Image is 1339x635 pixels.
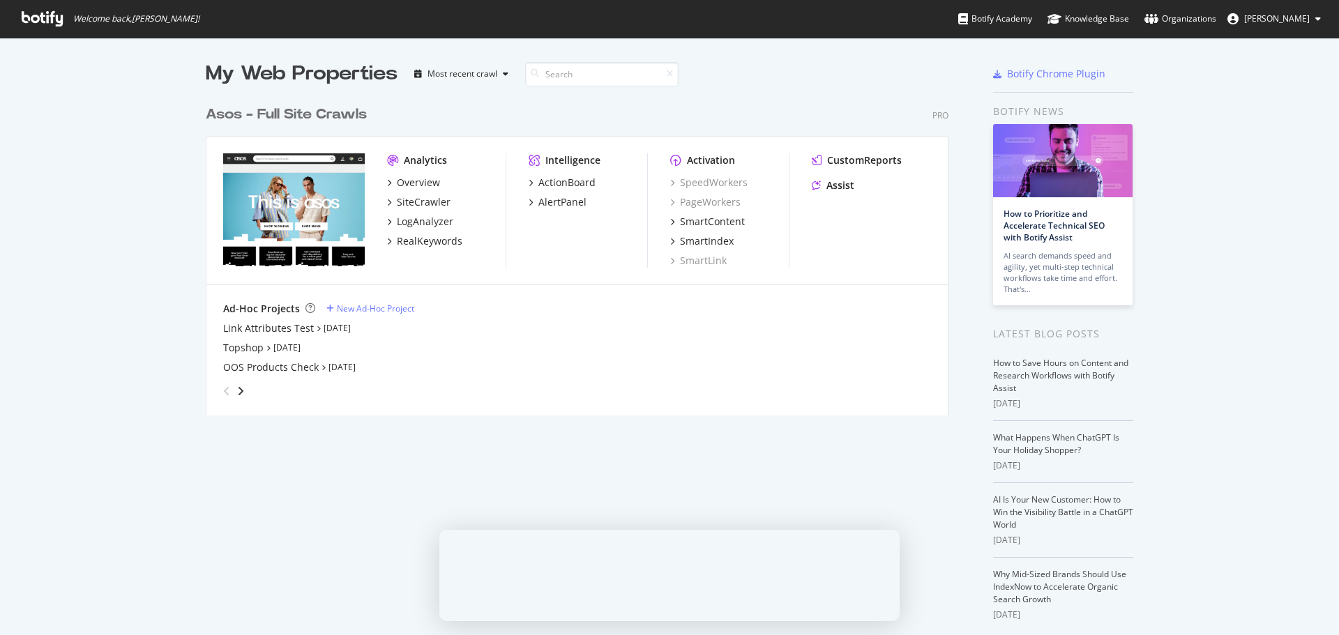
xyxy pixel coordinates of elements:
[324,322,351,334] a: [DATE]
[223,321,314,335] a: Link Attributes Test
[827,153,902,167] div: CustomReports
[1144,12,1216,26] div: Organizations
[993,431,1119,456] a: What Happens When ChatGPT Is Your Holiday Shopper?
[409,63,514,85] button: Most recent crawl
[387,234,462,248] a: RealKeywords
[1216,8,1332,30] button: [PERSON_NAME]
[812,153,902,167] a: CustomReports
[337,303,414,314] div: New Ad-Hoc Project
[326,303,414,314] a: New Ad-Hoc Project
[223,153,365,266] img: www.asos.com
[223,341,264,355] a: Topshop
[328,361,356,373] a: [DATE]
[1047,12,1129,26] div: Knowledge Base
[273,342,301,353] a: [DATE]
[680,215,745,229] div: SmartContent
[670,195,741,209] a: PageWorkers
[206,105,367,125] div: Asos - Full Site Crawls
[439,530,900,621] iframe: Survey from Botify
[993,397,1133,410] div: [DATE]
[206,60,398,88] div: My Web Properties
[1004,250,1122,295] div: AI search demands speed and agility, yet multi-step technical workflows take time and effort. Tha...
[525,62,679,86] input: Search
[993,67,1105,81] a: Botify Chrome Plugin
[670,234,734,248] a: SmartIndex
[993,124,1133,197] img: How to Prioritize and Accelerate Technical SEO with Botify Assist
[538,195,587,209] div: AlertPanel
[73,13,199,24] span: Welcome back, [PERSON_NAME] !
[826,178,854,192] div: Assist
[958,12,1032,26] div: Botify Academy
[529,176,596,190] a: ActionBoard
[932,109,948,121] div: Pro
[387,195,451,209] a: SiteCrawler
[993,459,1133,472] div: [DATE]
[404,153,447,167] div: Analytics
[206,105,372,125] a: Asos - Full Site Crawls
[993,494,1133,530] a: AI Is Your New Customer: How to Win the Visibility Battle in a ChatGPT World
[680,234,734,248] div: SmartIndex
[993,568,1126,605] a: Why Mid-Sized Brands Should Use IndexNow to Accelerate Organic Search Growth
[397,195,451,209] div: SiteCrawler
[428,70,497,78] div: Most recent crawl
[993,326,1133,342] div: Latest Blog Posts
[529,195,587,209] a: AlertPanel
[1007,67,1105,81] div: Botify Chrome Plugin
[1244,13,1310,24] span: Kerry Collins
[687,153,735,167] div: Activation
[812,178,854,192] a: Assist
[993,609,1133,621] div: [DATE]
[1292,588,1325,621] iframe: Intercom live chat
[538,176,596,190] div: ActionBoard
[670,215,745,229] a: SmartContent
[218,380,236,402] div: angle-left
[387,176,440,190] a: Overview
[993,534,1133,546] div: [DATE]
[670,254,727,268] a: SmartLink
[993,357,1128,394] a: How to Save Hours on Content and Research Workflows with Botify Assist
[397,176,440,190] div: Overview
[223,302,300,316] div: Ad-Hoc Projects
[670,176,748,190] a: SpeedWorkers
[1004,208,1105,243] a: How to Prioritize and Accelerate Technical SEO with Botify Assist
[206,88,960,415] div: grid
[397,215,453,229] div: LogAnalyzer
[223,360,319,374] a: OOS Products Check
[993,104,1133,119] div: Botify news
[387,215,453,229] a: LogAnalyzer
[236,384,245,398] div: angle-right
[545,153,600,167] div: Intelligence
[397,234,462,248] div: RealKeywords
